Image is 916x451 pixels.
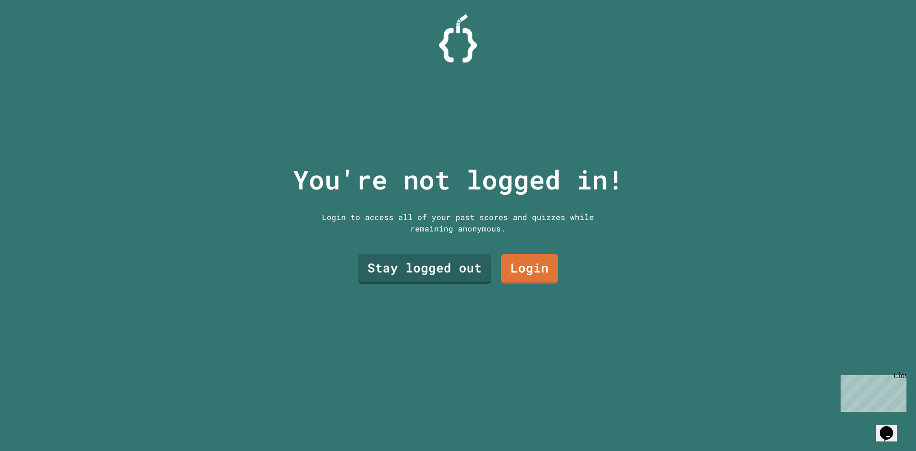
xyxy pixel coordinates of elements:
img: Logo.svg [439,14,477,63]
iframe: chat widget [876,413,906,441]
a: Stay logged out [358,254,491,284]
div: Login to access all of your past scores and quizzes while remaining anonymous. [315,211,601,234]
p: You're not logged in! [293,160,624,199]
a: Login [501,254,558,284]
div: Chat with us now!Close [4,4,66,61]
iframe: chat widget [837,371,906,412]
